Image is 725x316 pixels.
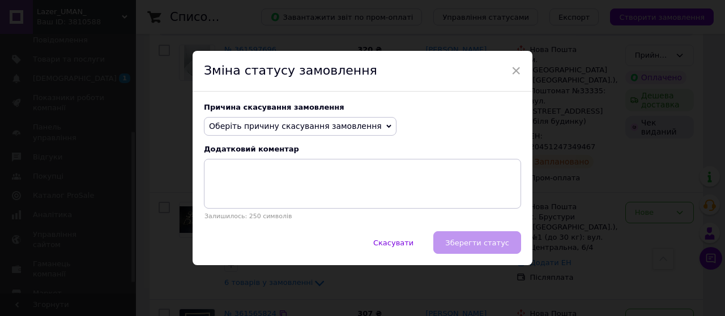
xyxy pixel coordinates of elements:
[373,239,413,247] span: Скасувати
[511,61,521,80] span: ×
[193,51,532,92] div: Зміна статусу замовлення
[204,103,521,111] div: Причина скасування замовлення
[209,122,382,131] span: Оберіть причину скасування замовлення
[204,145,521,153] div: Додатковий коментар
[361,231,425,254] button: Скасувати
[204,213,521,220] p: Залишилось: 250 символів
